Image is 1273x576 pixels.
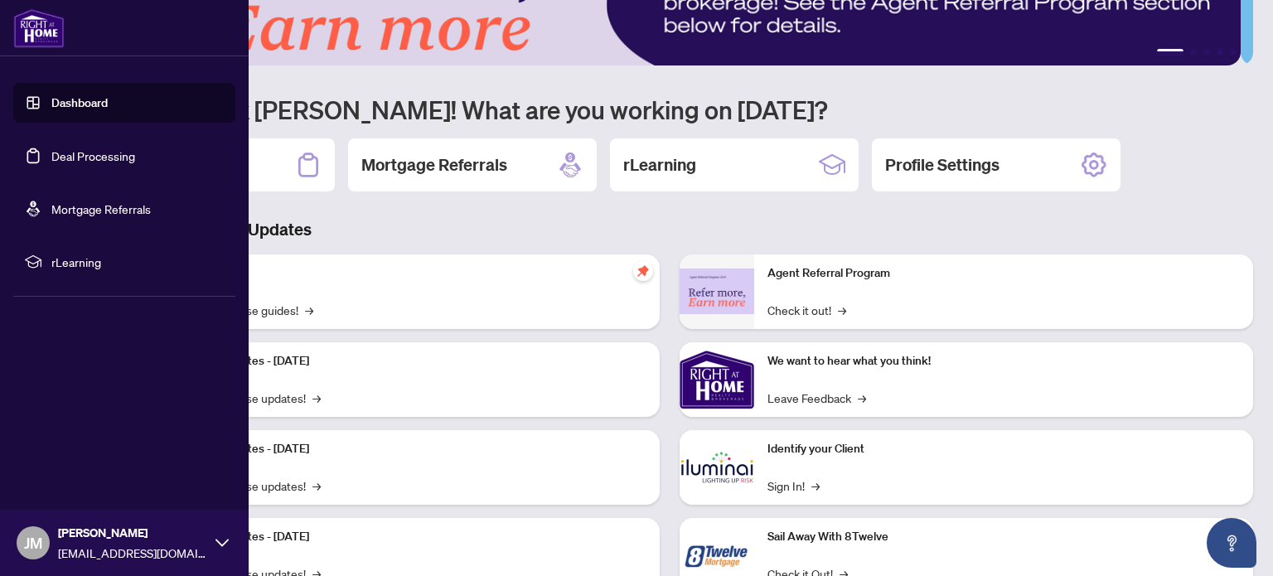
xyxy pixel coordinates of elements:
[680,269,754,314] img: Agent Referral Program
[174,264,646,283] p: Self-Help
[58,524,207,542] span: [PERSON_NAME]
[885,153,1000,177] h2: Profile Settings
[1203,49,1210,56] button: 3
[305,301,313,319] span: →
[312,389,321,407] span: →
[633,261,653,281] span: pushpin
[811,477,820,495] span: →
[58,544,207,562] span: [EMAIL_ADDRESS][DOMAIN_NAME]
[767,477,820,495] a: Sign In!→
[1157,49,1183,56] button: 1
[51,148,135,163] a: Deal Processing
[767,264,1240,283] p: Agent Referral Program
[24,531,42,554] span: JM
[767,528,1240,546] p: Sail Away With 8Twelve
[1190,49,1197,56] button: 2
[680,430,754,505] img: Identify your Client
[51,253,224,271] span: rLearning
[86,94,1253,125] h1: Welcome back [PERSON_NAME]! What are you working on [DATE]?
[767,440,1240,458] p: Identify your Client
[361,153,507,177] h2: Mortgage Referrals
[174,352,646,370] p: Platform Updates - [DATE]
[838,301,846,319] span: →
[767,389,866,407] a: Leave Feedback→
[312,477,321,495] span: →
[1207,518,1256,568] button: Open asap
[174,528,646,546] p: Platform Updates - [DATE]
[174,440,646,458] p: Platform Updates - [DATE]
[13,8,65,48] img: logo
[1230,49,1237,56] button: 5
[767,352,1240,370] p: We want to hear what you think!
[680,342,754,417] img: We want to hear what you think!
[51,201,151,216] a: Mortgage Referrals
[86,218,1253,241] h3: Brokerage & Industry Updates
[858,389,866,407] span: →
[1217,49,1223,56] button: 4
[623,153,696,177] h2: rLearning
[767,301,846,319] a: Check it out!→
[51,95,108,110] a: Dashboard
